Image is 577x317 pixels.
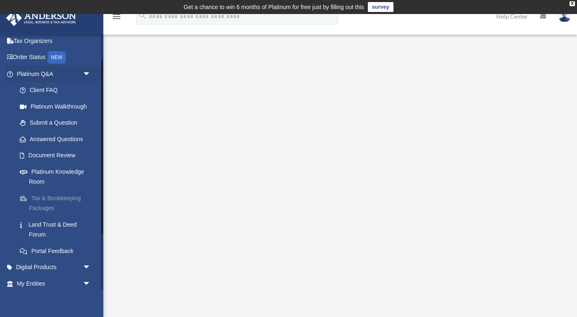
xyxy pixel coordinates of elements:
div: Get a chance to win 6 months of Platinum for free just by filling out this [184,2,364,12]
a: Land Trust & Deed Forum [12,216,103,243]
a: Submit a Question [12,115,103,131]
a: Tax Organizers [6,33,103,49]
img: Anderson Advisors Platinum Portal [4,10,79,26]
i: menu [112,12,122,21]
span: arrow_drop_down [83,275,99,292]
a: survey [368,2,393,12]
a: Platinum Knowledge Room [12,163,103,190]
img: User Pic [558,10,571,22]
span: arrow_drop_down [83,66,99,83]
a: Order StatusNEW [6,49,103,66]
a: Tax & Bookkeeping Packages [12,190,103,216]
a: Document Review [12,147,103,164]
a: menu [112,14,122,21]
iframe: <span data-mce-type="bookmark" style="display: inline-block; width: 0px; overflow: hidden; line-h... [116,61,563,309]
a: Digital Productsarrow_drop_down [6,259,103,276]
a: Platinum Q&Aarrow_drop_down [6,66,103,82]
span: arrow_drop_down [83,259,99,276]
a: Answered Questions [12,131,103,147]
div: close [570,1,575,6]
a: Portal Feedback [12,243,103,259]
a: Client FAQ [12,82,103,99]
div: NEW [48,51,66,64]
i: search [138,11,147,20]
a: Platinum Walkthrough [12,98,99,115]
a: My Entitiesarrow_drop_down [6,275,103,292]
